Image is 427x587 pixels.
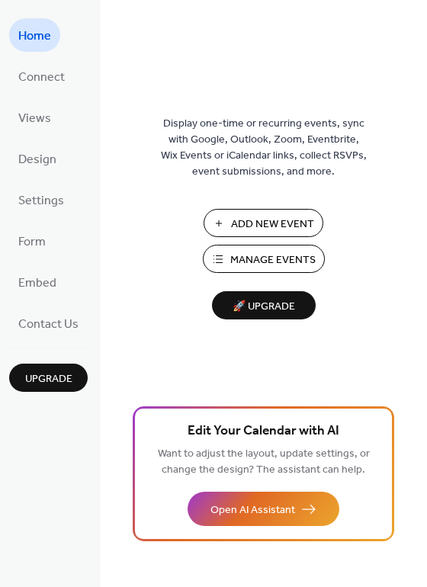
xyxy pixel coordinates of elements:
button: 🚀 Upgrade [212,291,316,319]
span: Edit Your Calendar with AI [188,421,339,442]
span: Views [18,107,51,131]
button: Upgrade [9,364,88,392]
span: Upgrade [25,371,72,387]
span: Connect [18,66,65,90]
span: 🚀 Upgrade [221,297,307,317]
button: Open AI Assistant [188,492,339,526]
span: Open AI Assistant [210,502,295,518]
span: Home [18,24,51,49]
a: Design [9,142,66,175]
a: Form [9,224,55,258]
span: Embed [18,271,56,296]
button: Manage Events [203,245,325,273]
span: Want to adjust the layout, update settings, or change the design? The assistant can help. [158,444,370,480]
span: Display one-time or recurring events, sync with Google, Outlook, Zoom, Eventbrite, Wix Events or ... [161,116,367,180]
span: Design [18,148,56,172]
a: Embed [9,265,66,299]
a: Home [9,18,60,52]
span: Form [18,230,46,255]
a: Connect [9,59,74,93]
span: Manage Events [230,252,316,268]
span: Settings [18,189,64,213]
a: Contact Us [9,306,88,340]
span: Add New Event [231,217,314,233]
span: Contact Us [18,313,79,337]
a: Settings [9,183,73,217]
a: Views [9,101,60,134]
button: Add New Event [204,209,323,237]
